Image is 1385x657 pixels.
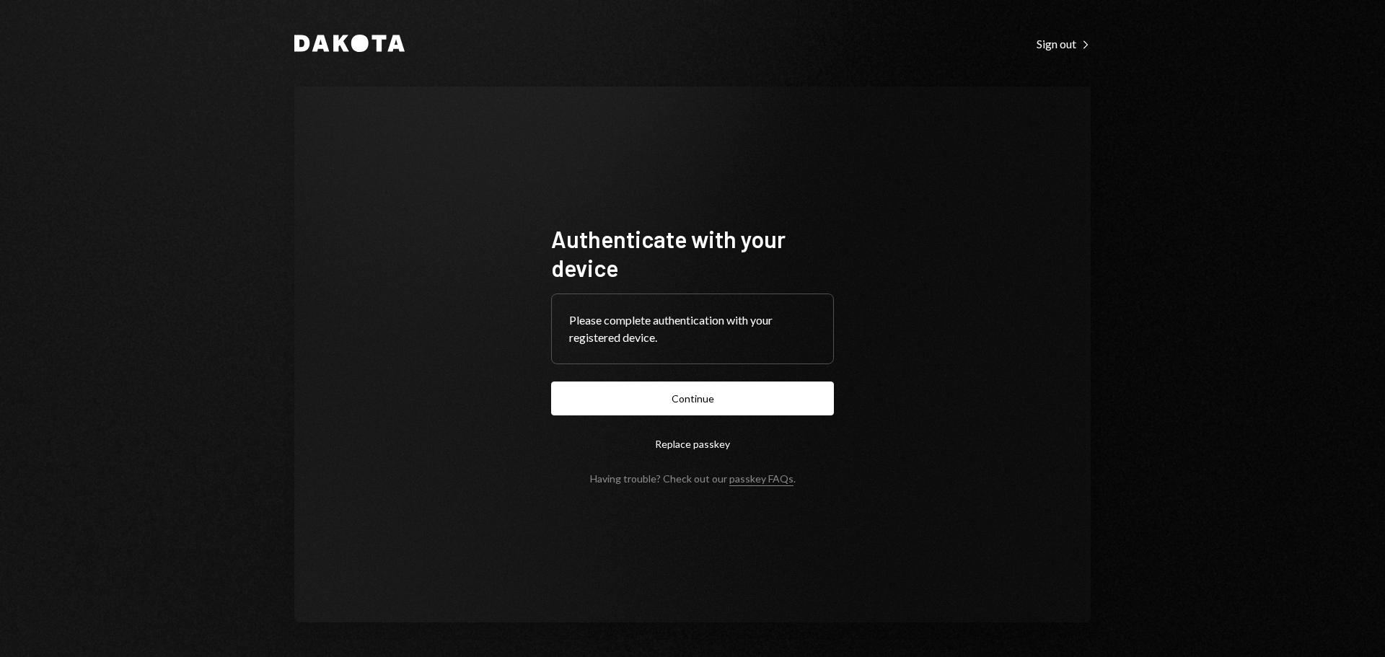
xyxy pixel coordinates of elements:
[551,224,834,282] h1: Authenticate with your device
[551,427,834,461] button: Replace passkey
[729,472,793,486] a: passkey FAQs
[569,312,816,346] div: Please complete authentication with your registered device.
[1037,37,1091,51] div: Sign out
[590,472,796,485] div: Having trouble? Check out our .
[1037,35,1091,51] a: Sign out
[551,382,834,415] button: Continue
